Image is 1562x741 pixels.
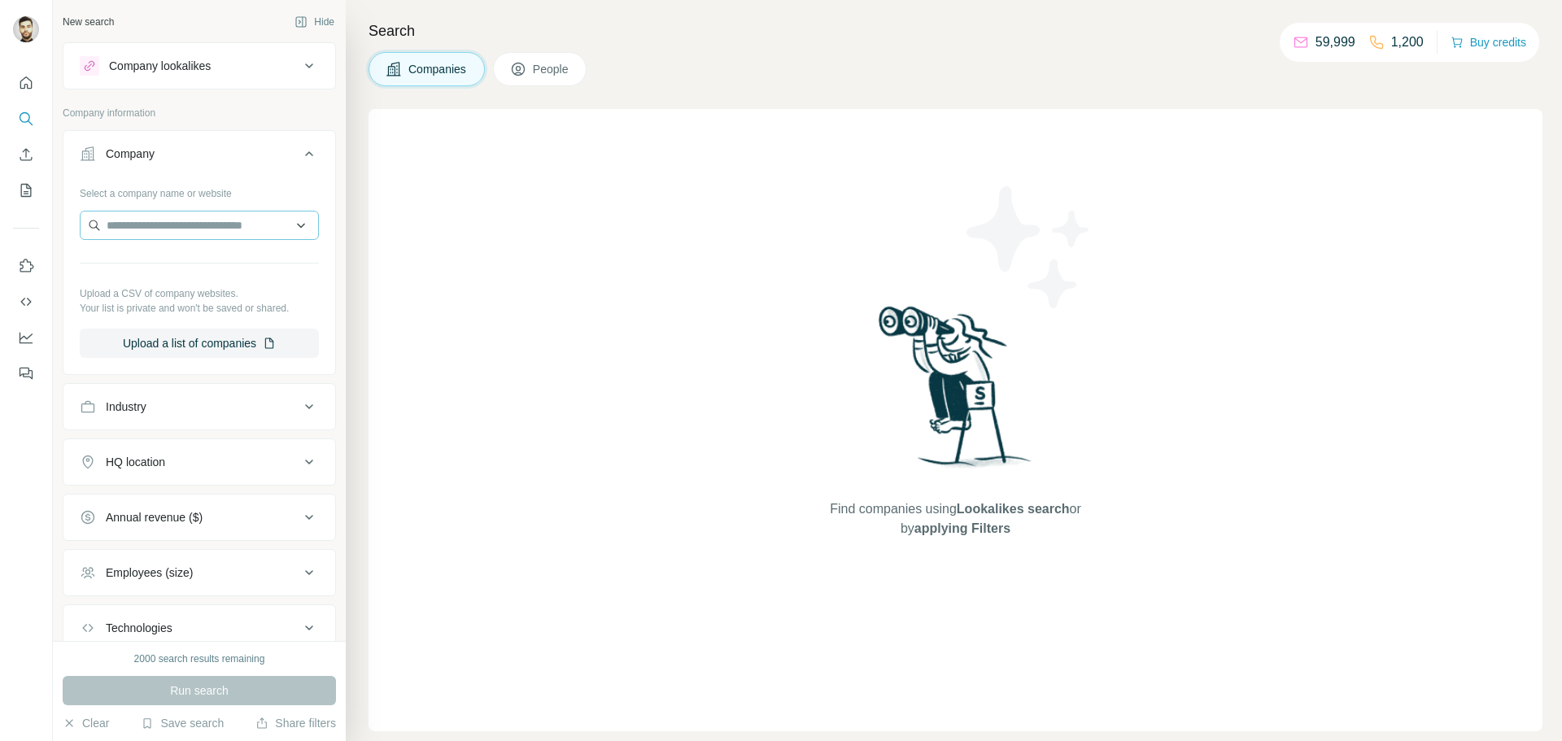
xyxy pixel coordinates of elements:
[13,16,39,42] img: Avatar
[914,521,1010,535] span: applying Filters
[63,553,335,592] button: Employees (size)
[13,323,39,352] button: Dashboard
[63,46,335,85] button: Company lookalikes
[1391,33,1424,52] p: 1,200
[369,20,1542,42] h4: Search
[533,61,570,77] span: People
[13,68,39,98] button: Quick start
[13,359,39,388] button: Feedback
[106,146,155,162] div: Company
[13,287,39,316] button: Use Surfe API
[63,608,335,647] button: Technologies
[255,715,336,731] button: Share filters
[1451,31,1526,54] button: Buy credits
[63,15,114,29] div: New search
[871,302,1041,483] img: Surfe Illustration - Woman searching with binoculars
[13,176,39,205] button: My lists
[80,329,319,358] button: Upload a list of companies
[106,564,193,581] div: Employees (size)
[63,134,335,180] button: Company
[134,652,265,666] div: 2000 search results remaining
[13,104,39,133] button: Search
[283,10,346,34] button: Hide
[956,174,1102,320] img: Surfe Illustration - Stars
[106,399,146,415] div: Industry
[80,301,319,316] p: Your list is private and won't be saved or shared.
[63,106,336,120] p: Company information
[80,180,319,201] div: Select a company name or website
[957,502,1070,516] span: Lookalikes search
[63,387,335,426] button: Industry
[106,620,172,636] div: Technologies
[63,442,335,482] button: HQ location
[13,251,39,281] button: Use Surfe on LinkedIn
[63,498,335,537] button: Annual revenue ($)
[1315,33,1355,52] p: 59,999
[825,499,1085,538] span: Find companies using or by
[141,715,224,731] button: Save search
[106,509,203,525] div: Annual revenue ($)
[106,454,165,470] div: HQ location
[80,286,319,301] p: Upload a CSV of company websites.
[63,715,109,731] button: Clear
[408,61,468,77] span: Companies
[109,58,211,74] div: Company lookalikes
[13,140,39,169] button: Enrich CSV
